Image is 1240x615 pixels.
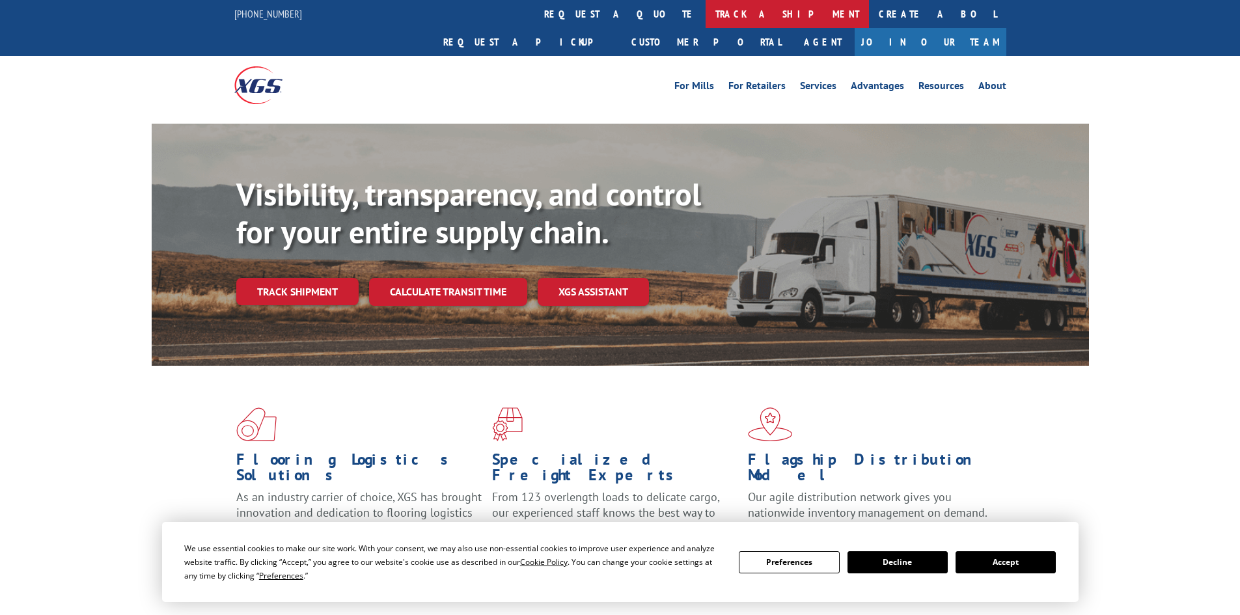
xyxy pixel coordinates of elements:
button: Decline [847,551,948,573]
a: Join Our Team [855,28,1006,56]
a: Calculate transit time [369,278,527,306]
img: xgs-icon-flagship-distribution-model-red [748,407,793,441]
a: Services [800,81,836,95]
h1: Flagship Distribution Model [748,452,994,489]
a: Track shipment [236,278,359,305]
span: Our agile distribution network gives you nationwide inventory management on demand. [748,489,987,520]
a: About [978,81,1006,95]
a: [PHONE_NUMBER] [234,7,302,20]
a: Advantages [851,81,904,95]
a: XGS ASSISTANT [538,278,649,306]
img: xgs-icon-focused-on-flooring-red [492,407,523,441]
span: Preferences [259,570,303,581]
button: Preferences [739,551,839,573]
a: Customer Portal [622,28,791,56]
button: Accept [956,551,1056,573]
span: As an industry carrier of choice, XGS has brought innovation and dedication to flooring logistics... [236,489,482,536]
div: We use essential cookies to make our site work. With your consent, we may also use non-essential ... [184,541,723,582]
a: Agent [791,28,855,56]
img: xgs-icon-total-supply-chain-intelligence-red [236,407,277,441]
h1: Specialized Freight Experts [492,452,738,489]
a: For Mills [674,81,714,95]
a: Resources [918,81,964,95]
a: For Retailers [728,81,786,95]
b: Visibility, transparency, and control for your entire supply chain. [236,174,701,252]
span: Cookie Policy [520,556,568,567]
div: Cookie Consent Prompt [162,522,1079,602]
h1: Flooring Logistics Solutions [236,452,482,489]
a: Request a pickup [434,28,622,56]
p: From 123 overlength loads to delicate cargo, our experienced staff knows the best way to move you... [492,489,738,547]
